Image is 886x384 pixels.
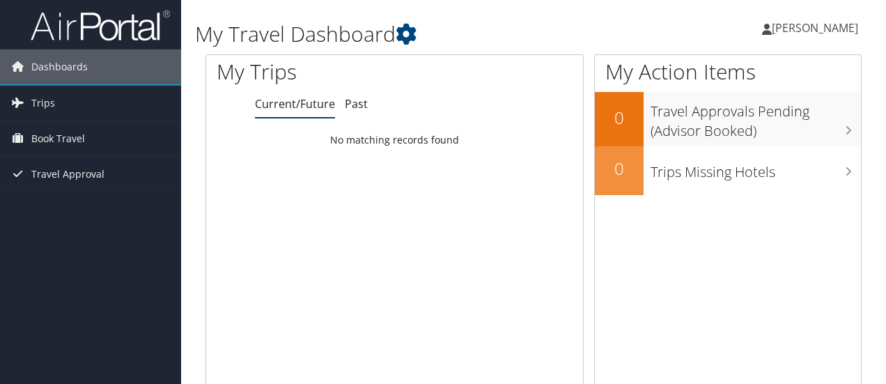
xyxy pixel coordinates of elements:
span: Dashboards [31,49,88,84]
a: [PERSON_NAME] [762,7,872,49]
span: [PERSON_NAME] [772,20,858,36]
span: Trips [31,86,55,121]
a: Current/Future [255,96,335,112]
span: Travel Approval [31,157,104,192]
h1: My Trips [217,57,416,86]
h2: 0 [595,106,644,130]
h1: My Travel Dashboard [195,20,646,49]
h3: Travel Approvals Pending (Advisor Booked) [651,95,861,141]
a: 0Trips Missing Hotels [595,146,861,195]
a: Past [345,96,368,112]
span: Book Travel [31,121,85,156]
h2: 0 [595,157,644,181]
h3: Trips Missing Hotels [651,155,861,182]
a: 0Travel Approvals Pending (Advisor Booked) [595,92,861,146]
img: airportal-logo.png [31,9,170,42]
h1: My Action Items [595,57,861,86]
td: No matching records found [206,128,583,153]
